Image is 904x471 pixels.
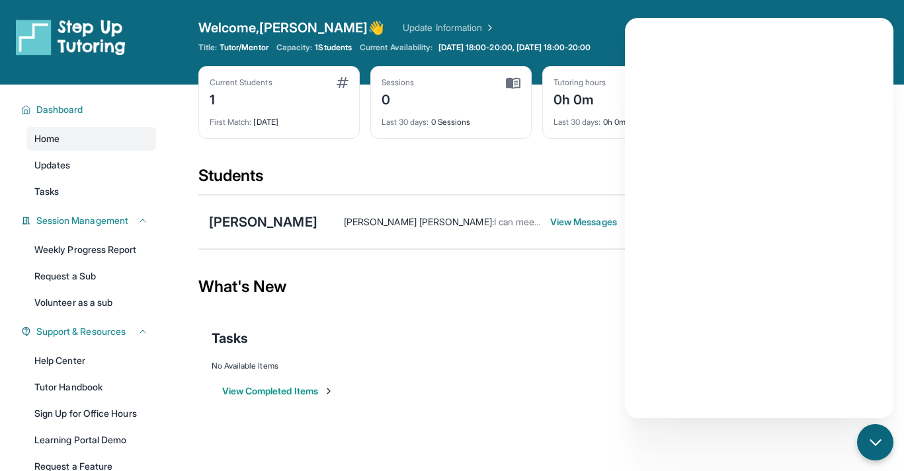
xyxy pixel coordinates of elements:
[554,109,692,127] div: 0h 0m
[360,42,432,53] span: Current Availability:
[482,21,495,34] img: Chevron Right
[34,132,60,145] span: Home
[26,291,156,314] a: Volunteer as a sub
[382,88,415,109] div: 0
[26,180,156,203] a: Tasks
[436,42,594,53] a: [DATE] 18:00-20:00, [DATE] 18:00-20:00
[36,214,128,227] span: Session Management
[198,165,876,194] div: Students
[26,264,156,288] a: Request a Sub
[554,88,606,109] div: 0h 0m
[622,217,633,227] img: Chevron-Right
[210,88,272,109] div: 1
[210,109,349,127] div: [DATE]
[34,159,71,172] span: Updates
[16,18,126,55] img: logo
[506,77,520,89] img: card
[36,325,126,338] span: Support & Resources
[382,117,429,127] span: Last 30 days :
[26,375,156,399] a: Tutor Handbook
[222,384,334,398] button: View Completed Items
[31,325,148,338] button: Support & Resources
[276,42,313,53] span: Capacity:
[34,185,59,198] span: Tasks
[857,424,893,460] button: chat-button
[625,18,893,418] iframe: Chatbot
[209,213,317,231] div: [PERSON_NAME]
[382,77,415,88] div: Sessions
[31,103,148,116] button: Dashboard
[210,77,272,88] div: Current Students
[31,214,148,227] button: Session Management
[198,258,876,316] div: What's New
[438,42,591,53] span: [DATE] 18:00-20:00, [DATE] 18:00-20:00
[212,361,862,371] div: No Available Items
[554,117,601,127] span: Last 30 days :
[315,42,352,53] span: 1 Students
[26,153,156,177] a: Updates
[26,238,156,262] a: Weekly Progress Report
[210,117,252,127] span: First Match :
[220,42,268,53] span: Tutor/Mentor
[36,103,83,116] span: Dashboard
[403,21,495,34] a: Update Information
[212,329,248,347] span: Tasks
[198,42,217,53] span: Title:
[554,77,606,88] div: Tutoring hours
[344,216,494,227] span: [PERSON_NAME] [PERSON_NAME] :
[26,402,156,425] a: Sign Up for Office Hours
[26,349,156,373] a: Help Center
[337,77,349,88] img: card
[26,428,156,452] a: Learning Portal Demo
[382,109,520,127] div: 0 Sessions
[550,215,633,229] span: View Messages
[26,127,156,151] a: Home
[198,18,385,37] span: Welcome, [PERSON_NAME] 👋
